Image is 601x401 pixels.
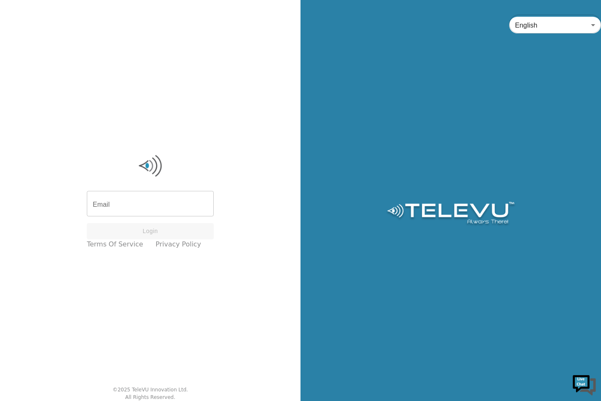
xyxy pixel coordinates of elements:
[113,386,188,393] div: © 2025 TeleVU Innovation Ltd.
[156,239,201,249] a: Privacy Policy
[509,13,601,37] div: English
[572,372,597,397] img: Chat Widget
[125,393,175,401] div: All Rights Reserved.
[386,202,515,227] img: Logo
[87,239,143,249] a: Terms of Service
[87,153,214,178] img: Logo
